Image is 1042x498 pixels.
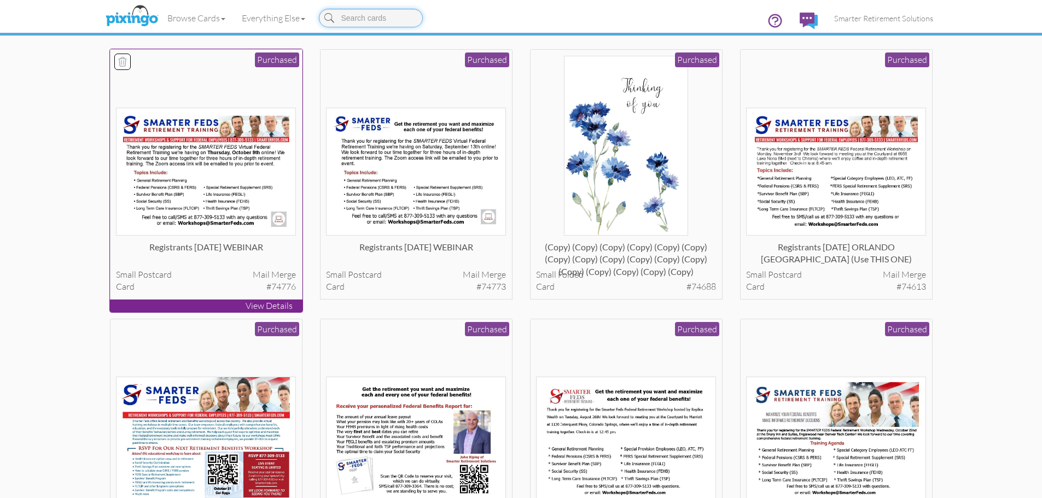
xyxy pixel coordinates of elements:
img: 135260-1-1756816111121-37c5d333b7ec7cd3-qa.jpg [116,108,296,236]
div: Purchased [885,52,929,67]
div: Purchased [465,52,509,67]
div: Purchased [885,322,929,337]
input: Search cards [319,9,423,27]
span: Mail merge [463,268,506,281]
div: Purchased [255,52,299,67]
div: card [326,280,506,293]
img: 135057-1-1756231714201-c087c33c706106a6-qa.jpg [564,56,688,236]
span: #74613 [897,280,926,293]
div: Registrants [DATE] WEBINAR [326,241,506,263]
div: (copy) (copy) (copy) (copy) (copy) (copy) (copy) (copy) (copy) (copy) (copy) (copy) (copy) (copy)... [536,241,716,263]
div: Registrants [DATE] ORLANDO [GEOGRAPHIC_DATA] (use THIS ONE) [746,241,926,263]
span: small [326,269,346,280]
span: small [536,269,556,280]
span: Mail merge [883,268,926,281]
span: #74776 [266,280,296,293]
a: Smarter Retirement Solutions [826,4,941,32]
a: Browse Cards [159,4,234,32]
div: Purchased [465,322,509,337]
img: 135241-1-1756753356614-094441732a37ad5a-qa.jpg [326,108,506,236]
div: Purchased [255,322,299,337]
div: Purchased [675,52,719,67]
div: card [116,280,296,293]
span: #74688 [686,280,716,293]
a: Everything Else [234,4,313,32]
p: View Details [110,300,302,312]
img: 135517-1-1757361341719-5be6c77623e4c5e0-qa.jpg [746,108,926,236]
span: Mail merge [253,268,296,281]
span: small [746,269,766,280]
span: Smarter Retirement Solutions [834,14,933,23]
span: postcard [768,269,802,280]
span: postcard [348,269,382,280]
span: postcard [138,269,172,280]
div: card [746,280,926,293]
div: card [536,280,716,293]
span: folded [558,269,584,280]
img: comments.svg [800,13,818,29]
div: Registrants [DATE] WEBINAR [116,241,296,263]
span: #74773 [476,280,506,293]
img: pixingo logo [103,3,161,30]
div: Purchased [675,322,719,337]
span: small [116,269,136,280]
